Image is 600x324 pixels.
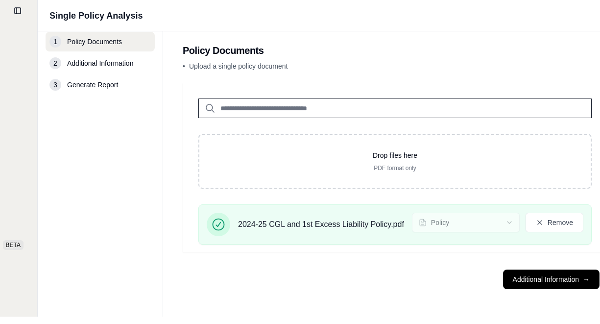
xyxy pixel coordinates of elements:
[503,270,600,289] button: Additional Information→
[49,57,61,69] div: 2
[215,164,575,172] p: PDF format only
[583,274,590,284] span: →
[3,240,24,250] span: BETA
[49,9,143,23] h1: Single Policy Analysis
[10,3,25,19] button: Collapse sidebar
[49,36,61,48] div: 1
[189,62,288,70] span: Upload a single policy document
[67,58,133,68] span: Additional Information
[67,80,118,90] span: Generate Report
[215,150,575,160] p: Drop files here
[238,219,404,230] span: 2024-25 CGL and 1st Excess Liability Policy.pdf
[183,62,185,70] span: •
[49,79,61,91] div: 3
[67,37,122,47] span: Policy Documents
[526,213,583,232] button: Remove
